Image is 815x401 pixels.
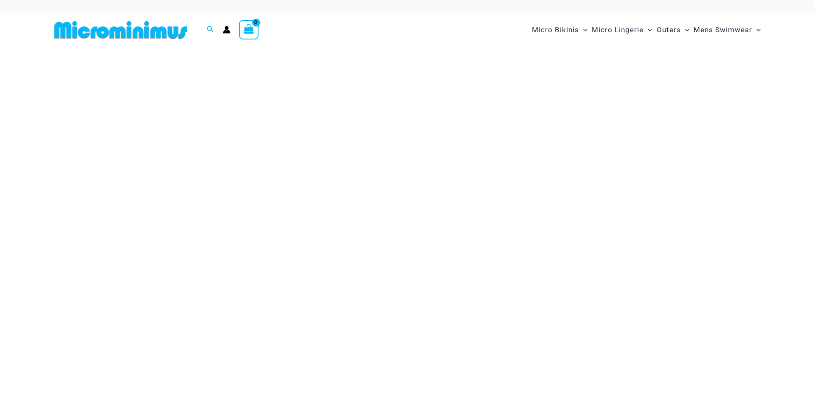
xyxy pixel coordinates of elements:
a: Account icon link [223,26,230,34]
span: Menu Toggle [681,19,689,41]
a: Micro LingerieMenu ToggleMenu Toggle [590,17,654,43]
a: OutersMenu ToggleMenu Toggle [655,17,691,43]
span: Menu Toggle [644,19,652,41]
a: Search icon link [207,25,214,35]
span: Micro Bikinis [532,19,579,41]
span: Menu Toggle [752,19,761,41]
img: MM SHOP LOGO FLAT [51,20,191,39]
a: Micro BikinisMenu ToggleMenu Toggle [530,17,590,43]
span: Mens Swimwear [694,19,752,41]
a: View Shopping Cart, empty [239,20,259,39]
span: Micro Lingerie [592,19,644,41]
a: Mens SwimwearMenu ToggleMenu Toggle [691,17,763,43]
span: Menu Toggle [579,19,587,41]
nav: Site Navigation [528,16,764,44]
span: Outers [657,19,681,41]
